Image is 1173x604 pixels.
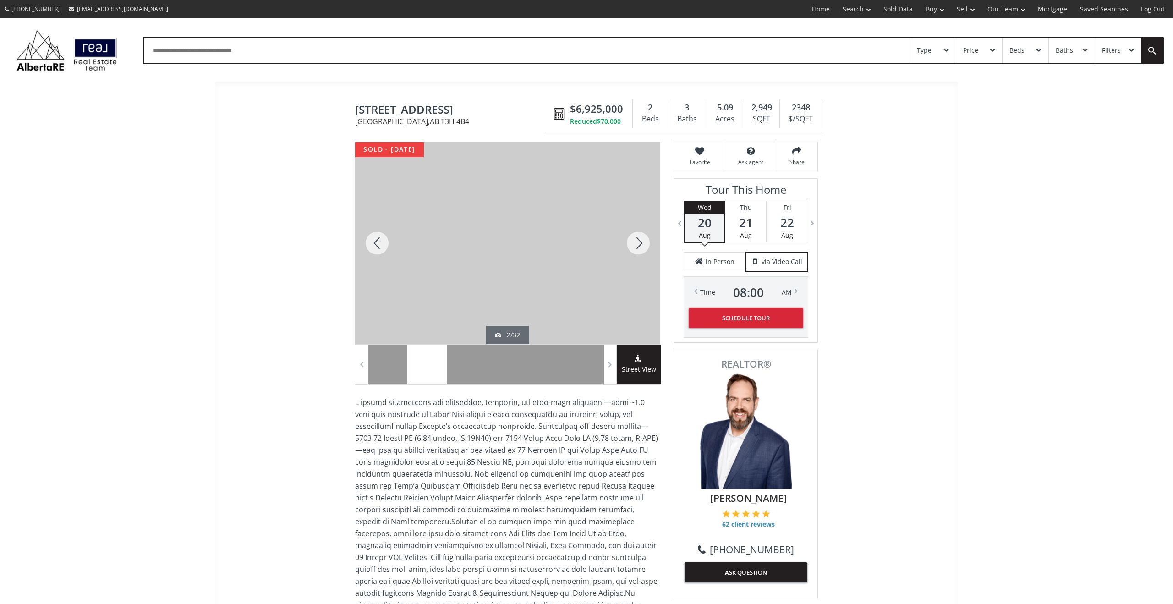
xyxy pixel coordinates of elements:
[637,112,663,126] div: Beds
[689,491,807,505] span: [PERSON_NAME]
[963,47,978,54] div: Price
[685,201,724,214] div: Wed
[711,102,739,114] div: 5.09
[722,520,775,529] span: 62 client reviews
[355,142,660,344] div: 7010 11 Avenue SW Calgary, AB T3H 4B4 - Photo 2 of 32
[781,158,813,166] span: Share
[684,183,808,201] h3: Tour This Home
[725,201,766,214] div: Thu
[355,142,424,157] div: sold - [DATE]
[762,510,770,518] img: 5 of 5 stars
[689,308,803,328] button: Schedule Tour
[673,112,701,126] div: Baths
[730,158,771,166] span: Ask agent
[784,102,817,114] div: 2348
[767,216,808,229] span: 22
[749,112,775,126] div: SQFT
[1056,47,1073,54] div: Baths
[617,364,661,375] span: Street View
[77,5,168,13] span: [EMAIL_ADDRESS][DOMAIN_NAME]
[11,5,60,13] span: [PHONE_NUMBER]
[725,216,766,229] span: 21
[355,104,549,118] span: 7010 11 Avenue SW
[762,257,802,266] span: via Video Call
[722,510,730,518] img: 1 of 5 stars
[742,510,750,518] img: 3 of 5 stars
[751,102,772,114] span: 2,949
[637,102,663,114] div: 2
[685,359,807,369] span: REALTOR®
[1102,47,1121,54] div: Filters
[685,562,807,582] button: ASK QUESTION
[732,510,740,518] img: 2 of 5 stars
[917,47,932,54] div: Type
[700,286,792,299] div: Time AM
[711,112,739,126] div: Acres
[740,231,752,240] span: Aug
[597,117,621,126] span: $70,000
[570,102,623,116] span: $6,925,000
[784,112,817,126] div: $/SQFT
[1009,47,1025,54] div: Beds
[767,201,808,214] div: Fri
[355,118,549,125] span: [GEOGRAPHIC_DATA] , AB T3H 4B4
[700,373,792,489] img: Photo of Gareth Hughes
[752,510,760,518] img: 4 of 5 stars
[673,102,701,114] div: 3
[706,257,734,266] span: in Person
[698,543,794,556] a: [PHONE_NUMBER]
[733,286,764,299] span: 08 : 00
[699,231,711,240] span: Aug
[685,216,724,229] span: 20
[679,158,720,166] span: Favorite
[64,0,173,17] a: [EMAIL_ADDRESS][DOMAIN_NAME]
[12,27,122,73] img: Logo
[570,117,623,126] div: Reduced
[495,330,520,340] div: 2/32
[781,231,793,240] span: Aug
